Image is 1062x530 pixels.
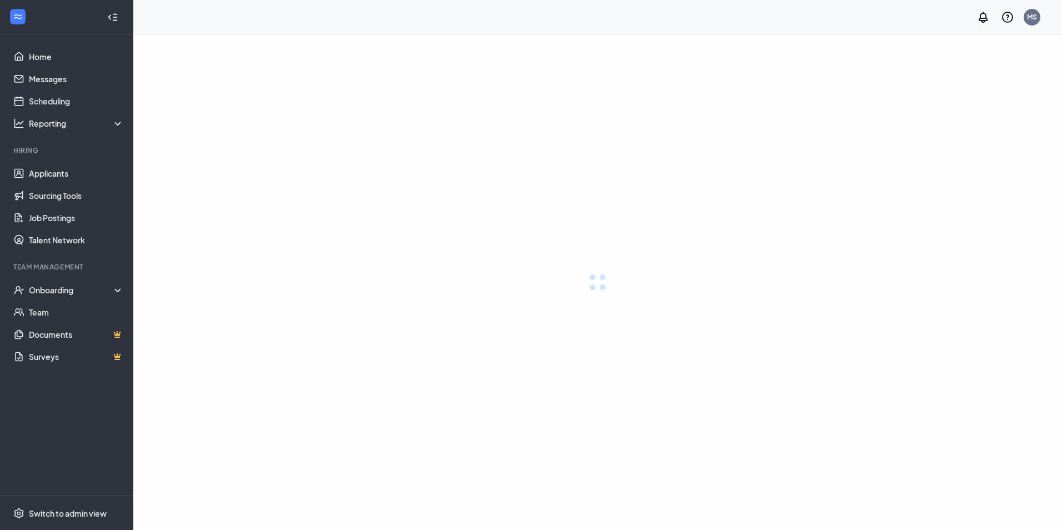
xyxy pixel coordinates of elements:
[107,12,118,23] svg: Collapse
[29,68,124,90] a: Messages
[12,11,23,22] svg: WorkstreamLogo
[29,508,107,519] div: Switch to admin view
[29,184,124,207] a: Sourcing Tools
[29,207,124,229] a: Job Postings
[29,346,124,368] a: SurveysCrown
[13,146,122,155] div: Hiring
[29,162,124,184] a: Applicants
[13,118,24,129] svg: Analysis
[29,90,124,112] a: Scheduling
[13,508,24,519] svg: Settings
[29,301,124,323] a: Team
[13,284,24,296] svg: UserCheck
[29,118,124,129] div: Reporting
[29,323,124,346] a: DocumentsCrown
[13,262,122,272] div: Team Management
[976,11,990,24] svg: Notifications
[1027,12,1037,22] div: MS
[29,46,124,68] a: Home
[1001,11,1014,24] svg: QuestionInfo
[29,229,124,251] a: Talent Network
[29,284,124,296] div: Onboarding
